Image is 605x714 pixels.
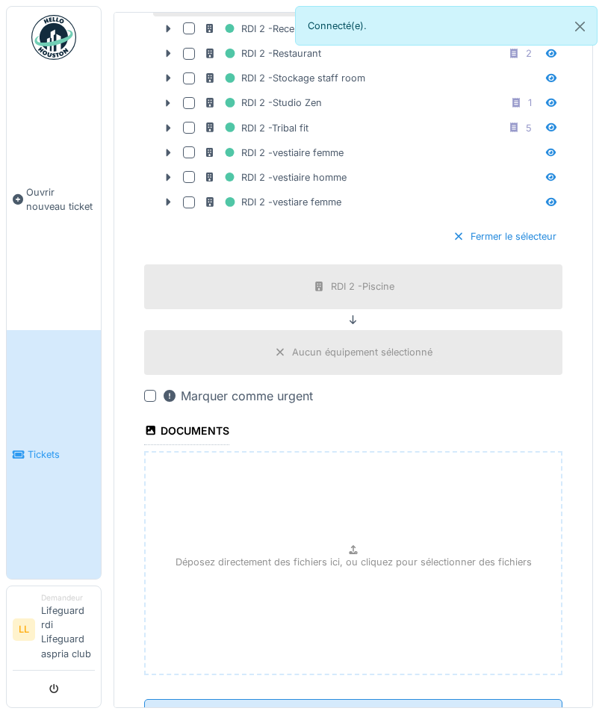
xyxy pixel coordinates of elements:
button: Close [563,7,597,46]
li: Lifeguard rdi Lifeguard aspria club [41,592,95,667]
div: RDI 2 -Stockage staff room [204,69,365,87]
div: Demandeur [41,592,95,603]
div: Marquer comme urgent [162,387,313,405]
img: Badge_color-CXgf-gQk.svg [31,15,76,60]
div: 5 [526,121,532,135]
a: Tickets [7,330,101,578]
p: Déposez directement des fichiers ici, ou cliquez pour sélectionner des fichiers [176,555,532,569]
div: RDI 2 -Reception [204,19,317,38]
span: Ouvrir nouveau ticket [26,185,95,214]
div: Aucun équipement sélectionné [292,345,432,359]
div: RDI 2 -vestiare femme [204,193,341,211]
div: RDI 2 -vestiaire homme [204,168,347,187]
div: Connecté(e). [295,6,598,46]
li: LL [13,618,35,641]
div: RDI 2 -Piscine [331,279,394,294]
div: Documents [144,420,229,445]
div: Fermer le sélecteur [447,226,562,246]
div: 1 [528,96,532,110]
div: RDI 2 -Tribal fit [204,119,308,137]
div: 2 [526,46,532,60]
div: RDI 2 -Restaurant [204,44,321,63]
div: RDI 2 -Studio Zen [204,93,322,112]
div: RDI 2 -vestiaire femme [204,143,344,162]
a: Ouvrir nouveau ticket [7,68,101,330]
a: LL DemandeurLifeguard rdi Lifeguard aspria club [13,592,95,671]
span: Tickets [28,447,95,462]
